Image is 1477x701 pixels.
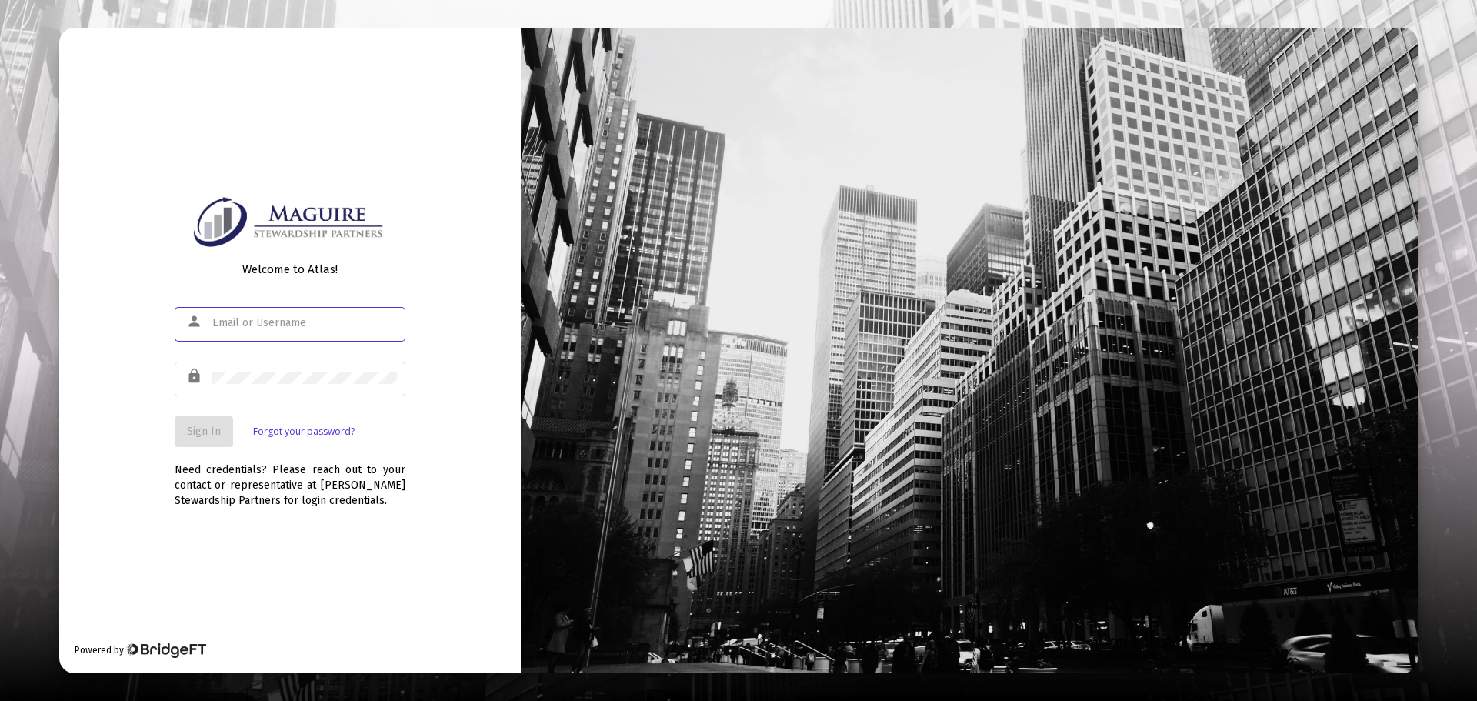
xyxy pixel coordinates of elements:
mat-icon: lock [186,367,205,386]
div: Powered by [75,643,206,658]
span: Sign In [187,425,221,438]
a: Forgot your password? [253,424,355,439]
div: Need credentials? Please reach out to your contact or representative at [PERSON_NAME] Stewardship... [175,447,405,509]
img: Bridge Financial Technology Logo [125,643,206,658]
img: Logo [188,192,392,250]
mat-icon: person [186,312,205,331]
input: Email or Username [212,317,397,329]
button: Sign In [175,416,233,447]
div: Welcome to Atlas! [175,262,405,277]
